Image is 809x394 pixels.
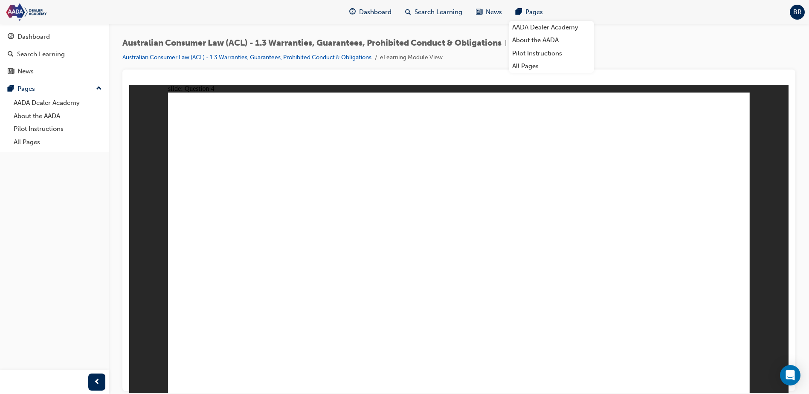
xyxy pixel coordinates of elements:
span: guage-icon [349,7,356,17]
a: pages-iconPages [509,3,550,21]
span: News [486,7,502,17]
span: BR [793,7,802,17]
span: Australian Consumer Law (ACL) - 1.3 Warranties, Guarantees, Prohibited Conduct & Obligations [122,38,502,48]
span: prev-icon [94,377,100,388]
button: DashboardSearch LearningNews [3,27,105,81]
a: About the AADA [509,34,594,47]
span: guage-icon [8,33,14,41]
span: up-icon [96,83,102,94]
span: search-icon [405,7,411,17]
a: Dashboard [3,29,105,45]
a: About the AADA [10,110,105,123]
li: eLearning Module View [380,53,443,63]
span: pages-icon [516,7,522,17]
span: Search Learning [415,7,462,17]
a: All Pages [10,136,105,149]
button: BR [790,5,805,20]
a: AADA Dealer Academy [10,96,105,110]
div: News [17,67,34,76]
span: pages-icon [8,85,14,93]
a: search-iconSearch Learning [398,3,469,21]
span: Pages [525,7,543,17]
button: Pages [3,81,105,97]
a: All Pages [509,60,594,73]
a: Australian Consumer Law (ACL) - 1.3 Warranties, Guarantees, Prohibited Conduct & Obligations [122,54,371,61]
div: Open Intercom Messenger [780,365,800,385]
a: News [3,64,105,79]
a: Pilot Instructions [509,47,594,60]
a: AADA Dealer Academy [509,21,594,34]
a: Pilot Instructions [10,122,105,136]
div: Search Learning [17,49,65,59]
span: news-icon [8,68,14,75]
a: news-iconNews [469,3,509,21]
span: news-icon [476,7,482,17]
a: Search Learning [3,46,105,62]
span: Dashboard [359,7,391,17]
span: search-icon [8,51,14,58]
img: Trak [4,3,102,22]
span: | [505,38,507,48]
div: Pages [17,84,35,94]
div: Dashboard [17,32,50,42]
a: guage-iconDashboard [342,3,398,21]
